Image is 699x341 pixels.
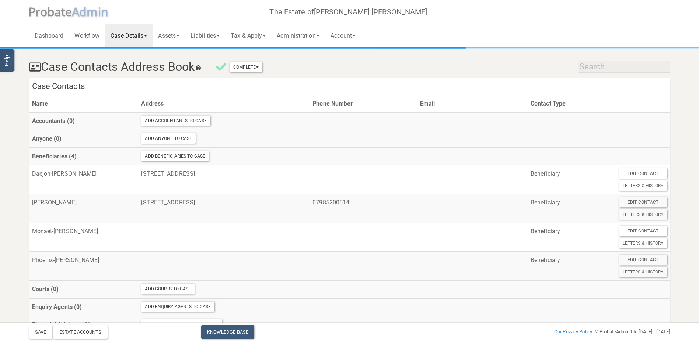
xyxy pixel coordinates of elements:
span: Beneficiary [531,199,560,206]
th: Financial Advisers (0) [29,316,139,334]
div: Edit Contact [619,168,667,179]
span: Beneficiary [531,256,560,263]
td: [PERSON_NAME] [29,194,139,223]
td: Phoenix-[PERSON_NAME] [29,251,139,280]
span: dmin [79,4,108,20]
div: Add Financial Advisers To Case [141,319,222,330]
input: Search... [578,61,670,73]
td: Monaet-[PERSON_NAME] [29,223,139,251]
div: - © ProbateAdmin Ltd [DATE] - [DATE] [458,327,675,336]
th: Phone Number [310,95,417,113]
td: Daejon-[PERSON_NAME] [29,165,139,194]
th: Enquiry Agents (0) [29,298,139,316]
th: Address [138,95,310,113]
th: Contact Type [528,95,616,113]
div: Add Enquiry Agents To Case [141,302,214,312]
div: Edit Contact [619,255,667,265]
th: Beneficiaries (4) [29,148,139,165]
a: Account [325,24,361,47]
div: Estate Accounts [53,325,108,339]
a: Dashboard [29,24,69,47]
span: Beneficiary [531,228,560,235]
span: robate [35,4,72,20]
h4: Case Contacts [29,78,670,95]
span: P [28,4,72,20]
div: Add Anyone To Case [141,133,196,144]
td: 07985200514 [310,194,417,223]
div: Letters & History [619,267,667,277]
span: Beneficiary [531,170,560,177]
div: Letters & History [619,180,667,191]
a: Our Privacy Policy [554,329,592,334]
div: Add Courts To Case [141,284,195,294]
a: Assets [153,24,185,47]
button: Complete [230,62,263,72]
a: Knowledge Base [201,325,254,339]
th: Email [417,95,528,113]
th: Courts (0) [29,280,139,298]
div: Letters & History [619,238,667,248]
div: Add Accountants To Case [141,116,210,126]
h3: Case Contacts Address Book [29,61,263,73]
td: [STREET_ADDRESS] [138,165,310,194]
td: [STREET_ADDRESS] [138,194,310,223]
a: Case Details [105,24,153,47]
a: Administration [271,24,325,47]
a: Liabilities [185,24,225,47]
div: Edit Contact [619,197,667,207]
span: A [72,4,108,20]
th: Accountants (0) [29,112,139,130]
a: Tax & Apply [225,24,271,47]
a: Workflow [69,24,105,47]
div: Edit Contact [619,226,667,236]
div: Add Beneficiaries To Case [141,151,209,161]
th: Name [29,95,139,113]
button: Save [29,325,52,339]
th: Anyone (0) [29,130,139,148]
div: Letters & History [619,209,667,220]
